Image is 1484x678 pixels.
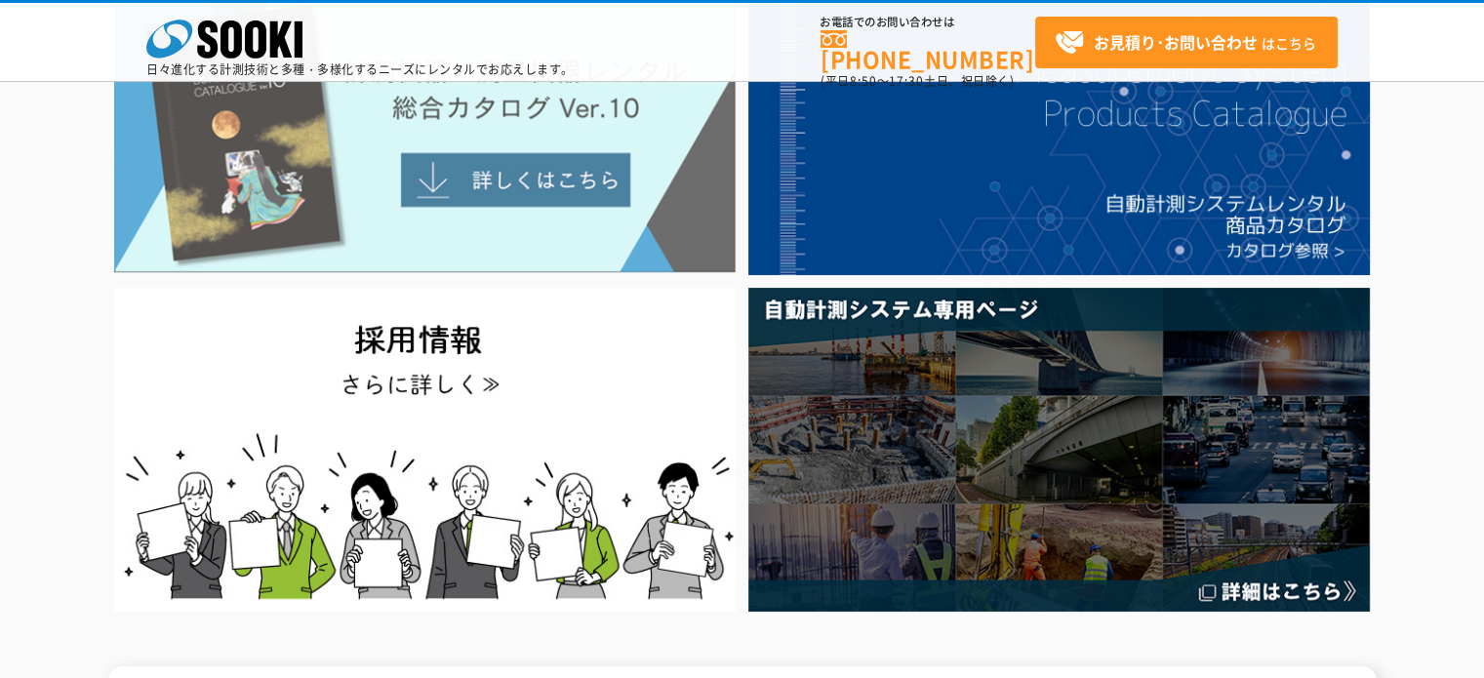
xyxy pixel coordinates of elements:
span: (平日 ～ 土日、祝日除く) [821,72,1014,90]
span: 8:50 [850,72,877,90]
p: 日々進化する計測技術と多種・多様化するニーズにレンタルでお応えします。 [146,63,574,75]
strong: お見積り･お問い合わせ [1094,30,1258,54]
span: 17:30 [889,72,924,90]
a: お見積り･お問い合わせはこちら [1035,17,1338,68]
img: 自動計測システム専用ページ [748,288,1370,611]
span: お電話でのお問い合わせは [821,17,1035,28]
a: [PHONE_NUMBER] [821,30,1035,70]
img: SOOKI recruit [114,288,736,611]
span: はこちら [1055,28,1316,58]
